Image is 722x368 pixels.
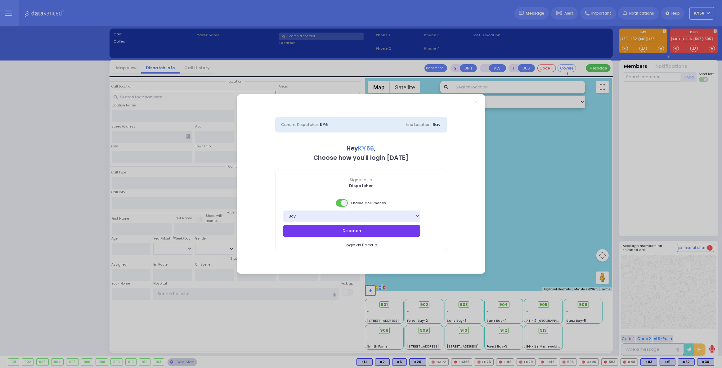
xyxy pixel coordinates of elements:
span: Sign in as a [276,177,447,183]
span: Current Dispatcher: [281,122,319,127]
span: Bay [433,122,441,128]
span: Enable Cell Phones [336,199,386,207]
b: Dispatcher [349,183,373,189]
span: Line Location: [406,122,432,127]
span: Login as Backup [345,242,377,248]
span: KY56 [358,144,374,153]
a: Close [474,101,478,104]
span: KY6 [320,122,328,128]
b: Hey , [347,144,375,153]
button: Dispatch [283,225,420,237]
b: Choose how you'll login [DATE] [314,154,409,162]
